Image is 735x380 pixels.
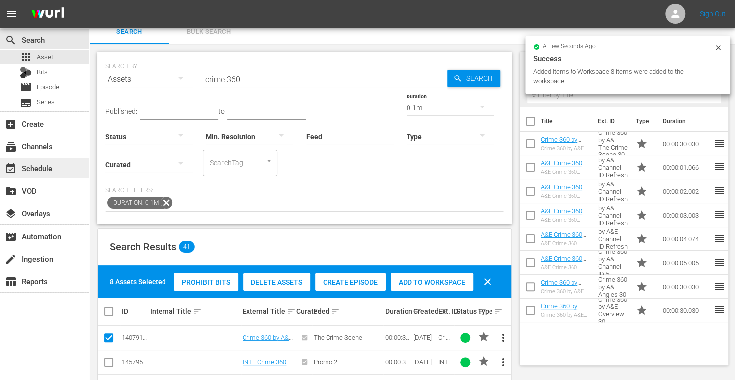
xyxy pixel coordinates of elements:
span: Overlays [5,208,17,220]
span: reorder [713,209,725,221]
span: Promo [635,209,647,221]
div: Feed [314,305,382,317]
div: 0-1m [407,94,494,122]
span: Promo [635,161,647,173]
span: PROMO [477,355,489,367]
p: Search Filters: [105,186,504,195]
td: Crime 360 by A&E Angles 30 [594,275,631,299]
div: Status [456,305,474,317]
a: A&E Crime 360 Channel ID Refresh 5 [541,255,586,277]
button: more_vert [491,350,515,374]
span: Search [5,34,17,46]
span: sort [193,307,202,316]
button: Add to Workspace [391,273,473,291]
td: Crime 360 by A&E The Crime Scene 30 [594,132,631,155]
div: Created [413,305,435,317]
div: Assets [105,66,193,93]
button: Prohibit Bits [174,273,238,291]
span: to [218,107,225,115]
button: Open [264,156,274,166]
img: ans4CAIJ8jUAAAAAAAAAAAAAAAAAAAAAAAAgQb4GAAAAAAAAAAAAAAAAAAAAAAAAJMjXAAAAAAAAAAAAAAAAAAAAAAAAgAT5G... [24,2,72,26]
span: Asset [37,52,53,62]
a: Sign Out [700,10,726,18]
span: Duration: 0-1m [107,197,161,209]
td: 00:00:01.066 [658,155,713,179]
td: Crime 360 by A&E Channel ID Refresh 3 [594,203,631,227]
span: Promo [635,257,647,269]
th: Title [541,107,592,135]
div: A&E Crime 360 Channel ID Refresh 3 [541,217,590,223]
span: menu [6,8,18,20]
div: Internal Title [150,305,240,317]
a: Crime 360 by A&E Overview 30 [541,303,588,317]
div: [DATE] [413,358,435,366]
span: reorder [713,185,725,197]
span: Automation [5,231,17,243]
span: Episode [37,82,59,92]
span: more_vert [497,356,509,368]
span: Prohibit Bits [174,278,238,286]
button: Delete Assets [243,273,310,291]
th: Duration [656,107,716,135]
span: Reports [5,276,17,288]
td: 00:00:05.005 [658,251,713,275]
div: External Title [243,305,293,317]
button: clear [476,270,499,294]
span: Add to Workspace [391,278,473,286]
div: Success [533,53,722,65]
button: more_vert [491,326,515,350]
div: [DATE] [413,334,435,341]
span: Search Results [110,241,176,253]
div: Crime 360 by A&E Angles 30 [541,288,590,295]
span: Promo [635,281,647,293]
div: ID [122,307,147,315]
td: Crime 360 by A&E Channel ID Refresh 2 [594,179,631,203]
div: A&E Crime 360 Channel ID Refresh 2 [541,193,590,199]
a: A&E Crime 360 Channel ID Refresh 3 [541,207,586,229]
a: Crime 360 by A&E The Crime Scene 30 [541,136,583,158]
span: PROMO [477,331,489,343]
a: A&E Crime 360 Channel ID Refresh 4 [541,231,586,253]
span: sort [331,307,340,316]
span: a few seconds ago [543,43,596,51]
span: Bulk Search [175,26,243,38]
td: 00:00:03.003 [658,203,713,227]
a: INTL Crime 360 Promo 30 [243,358,290,373]
span: reorder [713,256,725,268]
span: Ingestion [5,253,17,265]
td: 00:00:30.030 [658,132,713,155]
div: A&E Crime 360 Channel ID Refresh 1 [541,169,590,175]
span: Schedule [5,163,17,175]
div: Added Items to Workspace 8 items were added to the workspace. [533,67,712,86]
a: A&E Crime 360 Channel ID Refresh 1 [541,159,586,182]
span: Create Episode [315,278,386,286]
td: 00:00:30.030 [658,299,713,322]
span: Promo [635,304,647,316]
span: sort [287,307,296,316]
div: 140791217 [122,334,147,341]
span: Asset [20,51,32,63]
div: Curated [296,307,311,315]
a: Crime 360 by A&E The Crime Scene 30 [243,334,293,356]
span: reorder [713,137,725,149]
td: Crime 360 by A&E Channel ID Refresh 1 [594,155,631,179]
td: 00:00:02.002 [658,179,713,203]
span: reorder [713,304,725,316]
div: Ext. ID [438,307,453,315]
span: Delete Assets [243,278,310,286]
span: Channels [5,141,17,152]
div: A&E Crime 360 Channel ID Refresh 4 [541,240,590,247]
span: VOD [5,185,17,197]
th: Ext. ID [592,107,629,135]
span: 41 [179,241,195,253]
button: Create Episode [315,273,386,291]
span: Search [462,70,500,87]
div: Bits [20,67,32,78]
div: Crime 360 by A&E The Crime Scene 30 [541,145,590,152]
div: 145795176 [122,358,147,366]
div: Crime 360 by A&E Overview 30 [541,312,590,318]
div: 8 Assets Selected [110,277,166,287]
th: Type [629,107,656,135]
span: more_vert [497,332,509,344]
td: Crime 360 by A&E Channel ID Refresh 4 [594,227,631,251]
